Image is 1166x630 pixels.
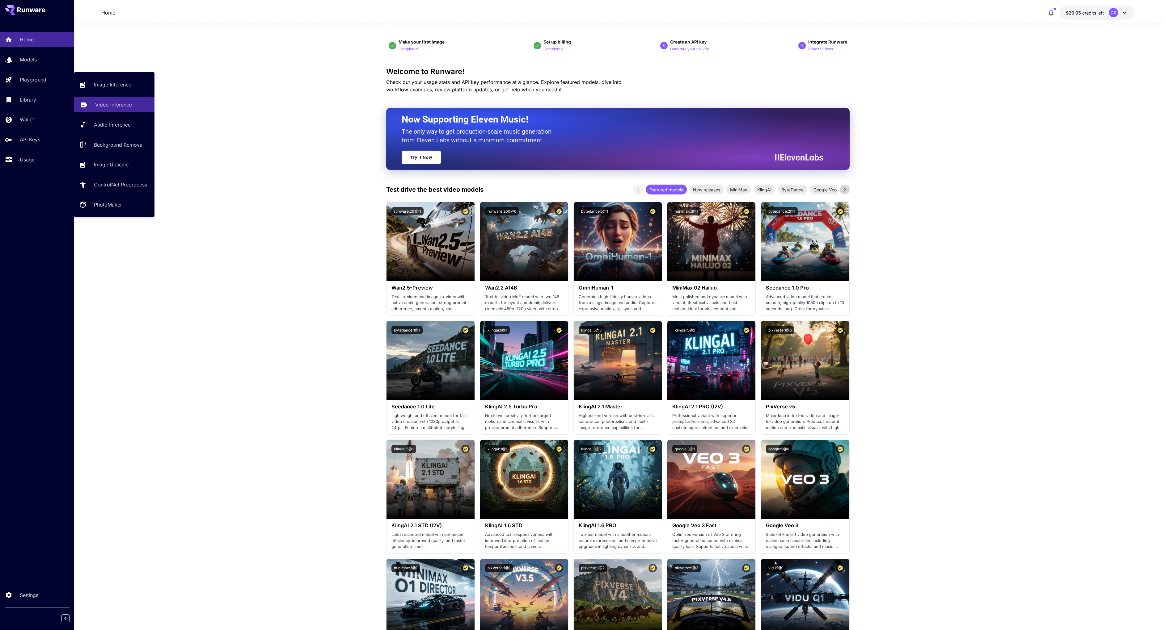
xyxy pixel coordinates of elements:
[402,114,819,125] h2: Now Supporting Eleven Music!
[555,445,563,453] button: Certified Model – Vetted for best performance and includes a commercial license.
[836,445,844,453] button: Certified Model – Vetted for best performance and includes a commercial license.
[94,141,144,148] p: Background Removal
[391,532,470,550] p: Latest standard model with enhanced efficiency, improved quality, and faster generation times.
[810,186,840,193] span: Google Veo
[672,326,698,334] button: klingai:5@2
[672,285,750,291] h3: MiniMax 02 Hailuo
[391,564,420,572] button: minimax:2@1
[766,294,844,312] p: Advanced video model that creates smooth, high-quality 1080p clips up to 10 seconds long. Great f...
[485,564,513,572] button: pixverse:1@1
[461,326,470,334] button: Certified Model – Vetted for best performance and includes a commercial license.
[485,445,510,453] button: klingai:3@1
[672,207,701,215] button: minimax:3@1
[74,197,154,212] a: PhotoMaker
[579,294,657,312] p: Generates high-fidelity human videos from a single image and audio. Captures expressive motion, l...
[61,614,70,622] button: Collapse sidebar
[801,43,803,48] p: 4
[387,321,475,400] img: alt
[20,116,34,123] p: Wallet
[672,413,750,431] p: Professional variant with superior prompt adherence, advanced 3D spatiotemporal attention, and ci...
[579,445,604,453] button: klingai:3@2
[391,523,470,528] h3: KlingAI 2.1 STD (I2V)
[579,523,657,528] h3: KlingAI 1.6 PRO
[667,440,755,519] img: alt
[485,294,563,312] p: Text-to-video MoE model with two 14B experts for layout and detail; delivers cinematic 480p–720p ...
[20,156,35,163] p: Usage
[1066,10,1104,16] div: $20.05
[480,321,568,400] img: alt
[574,440,662,519] img: alt
[543,39,571,44] span: Set up billing
[391,445,416,453] button: klingai:5@1
[399,46,418,52] p: Completed
[648,207,657,215] button: Certified Model – Vetted for best performance and includes a commercial license.
[386,185,484,194] p: Test drive the best video models
[402,127,556,144] p: The only way to get production-scale music generation from Eleven Labs without a minimum commitment.
[391,294,470,312] p: Text-to-video and image-to-video with native audio generation, strong prompt adherence, smooth mo...
[461,207,470,215] button: Certified Model – Vetted for best performance and includes a commercial license.
[836,207,844,215] button: Certified Model – Vetted for best performance and includes a commercial license.
[579,413,657,431] p: Highest-end version with best-in-class coherence, photorealism, and multi-image reference capabil...
[726,186,751,193] span: MiniMax
[399,39,445,44] span: Make your first image
[754,186,775,193] span: KlingAI
[480,440,568,519] img: alt
[574,202,662,281] img: alt
[579,285,657,291] h3: OmniHuman‑1
[461,564,470,572] button: Certified Model – Vetted for best performance and includes a commercial license.
[1082,10,1104,15] span: credits left
[20,56,37,63] p: Models
[74,97,154,112] a: Video Inference
[808,39,847,44] span: Integrate Runware
[766,445,792,453] button: google:3@0
[20,136,40,143] p: API Keys
[94,81,131,88] p: Image Inference
[543,46,563,52] p: Completed
[66,613,74,624] div: Collapse sidebar
[1060,6,1134,20] button: $20.05
[95,101,132,108] p: Video Inference
[485,285,563,291] h3: Wan2.2 A14B
[766,564,786,572] button: vidu:1@1
[742,445,750,453] button: Certified Model – Vetted for best performance and includes a commercial license.
[579,326,604,334] button: klingai:5@3
[579,532,657,550] p: Top-tier model with smoother motion, natural expressions, and comprehensive upgrades in lighting ...
[101,9,115,16] p: Home
[778,186,807,193] span: ByteDance
[480,202,568,281] img: alt
[648,445,657,453] button: Certified Model – Vetted for best performance and includes a commercial license.
[689,186,724,193] span: New releases
[485,532,563,550] p: Advanced text responsiveness with improved interpretation of motion, temporal actions, and camera...
[461,445,470,453] button: Certified Model – Vetted for best performance and includes a commercial license.
[742,326,750,334] button: Certified Model – Vetted for best performance and includes a commercial license.
[836,326,844,334] button: Certified Model – Vetted for best performance and includes a commercial license.
[20,591,38,599] p: Settings
[574,321,662,400] img: alt
[391,404,470,410] h3: Seedance 1.0 Lite
[670,46,709,52] p: Generate your api key
[101,9,115,16] nav: breadcrumb
[386,67,850,76] h3: Welcome to Runware!
[94,121,131,128] p: Audio Inference
[74,137,154,152] a: Background Removal
[485,413,563,431] p: Next‑level creativity, turbocharged motion and cinematic visuals with precise prompt adherence. S...
[74,117,154,132] a: Audio Inference
[74,157,154,172] a: Image Upscale
[1066,10,1082,15] span: $20.05
[391,207,424,215] button: runware:201@1
[742,207,750,215] button: Certified Model – Vetted for best performance and includes a commercial license.
[94,181,147,188] p: ControlNet Preprocess
[555,326,563,334] button: Certified Model – Vetted for best performance and includes a commercial license.
[766,404,844,410] h3: PixVerse v5
[663,43,665,48] p: 3
[485,523,563,528] h3: KlingAI 1.6 STD
[672,523,750,528] h3: Google Veo 3 Fast
[579,404,657,410] h3: KlingAI 2.1 Master
[766,207,798,215] button: bytedance:2@1
[808,46,833,52] p: Read the docs
[766,413,844,431] p: Major leap in text-to-video and image-to-video generation. Produces natural motion and cinematic ...
[672,404,750,410] h3: KlingAI 2.1 PRO (I2V)
[761,440,849,519] img: alt
[667,202,755,281] img: alt
[836,564,844,572] button: Certified Model – Vetted for best performance and includes a commercial license.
